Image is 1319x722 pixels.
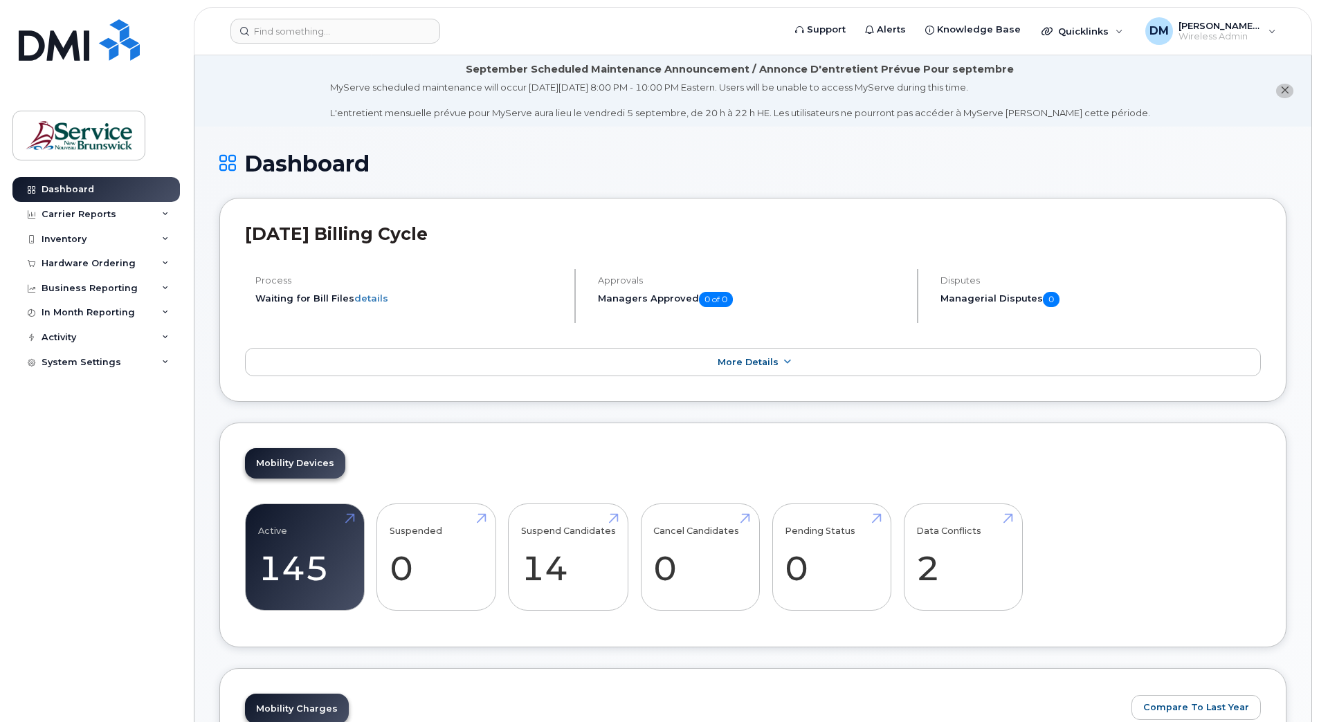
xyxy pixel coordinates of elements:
span: Compare To Last Year [1143,701,1249,714]
span: 0 of 0 [699,292,733,307]
h5: Managerial Disputes [940,292,1261,307]
li: Waiting for Bill Files [255,292,563,305]
a: details [354,293,388,304]
a: Pending Status 0 [785,512,878,603]
a: Suspend Candidates 14 [521,512,616,603]
a: Active 145 [258,512,352,603]
span: 0 [1043,292,1059,307]
button: close notification [1276,84,1293,98]
div: September Scheduled Maintenance Announcement / Annonce D'entretient Prévue Pour septembre [466,62,1014,77]
h4: Process [255,275,563,286]
a: Suspended 0 [390,512,483,603]
a: Data Conflicts 2 [916,512,1010,603]
h1: Dashboard [219,151,1286,176]
a: Mobility Devices [245,448,345,479]
span: More Details [718,357,779,367]
h5: Managers Approved [598,292,905,307]
h4: Disputes [940,275,1261,286]
h2: [DATE] Billing Cycle [245,223,1261,244]
div: MyServe scheduled maintenance will occur [DATE][DATE] 8:00 PM - 10:00 PM Eastern. Users will be u... [330,81,1150,120]
h4: Approvals [598,275,905,286]
button: Compare To Last Year [1131,695,1261,720]
a: Cancel Candidates 0 [653,512,747,603]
